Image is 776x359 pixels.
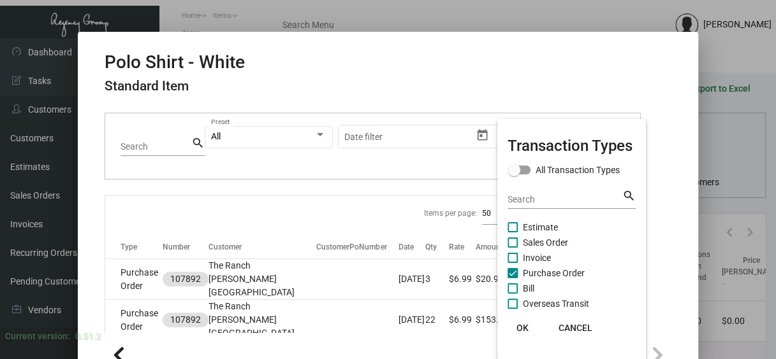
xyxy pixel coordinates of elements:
span: Purchase Order [523,265,585,281]
span: CANCEL [559,323,592,333]
div: 0.51.2 [75,330,101,343]
button: CANCEL [548,316,603,339]
span: Bill [523,281,534,296]
span: All Transaction Types [536,162,620,178]
mat-icon: search [622,188,636,204]
div: Current version: [5,330,70,343]
span: Estimate [523,220,558,235]
span: Sales Order [523,235,568,250]
span: Invoice [523,250,551,265]
mat-card-title: Transaction Types [508,134,636,157]
span: OK [516,323,529,333]
span: Overseas Transit [523,296,589,311]
button: OK [502,316,543,339]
